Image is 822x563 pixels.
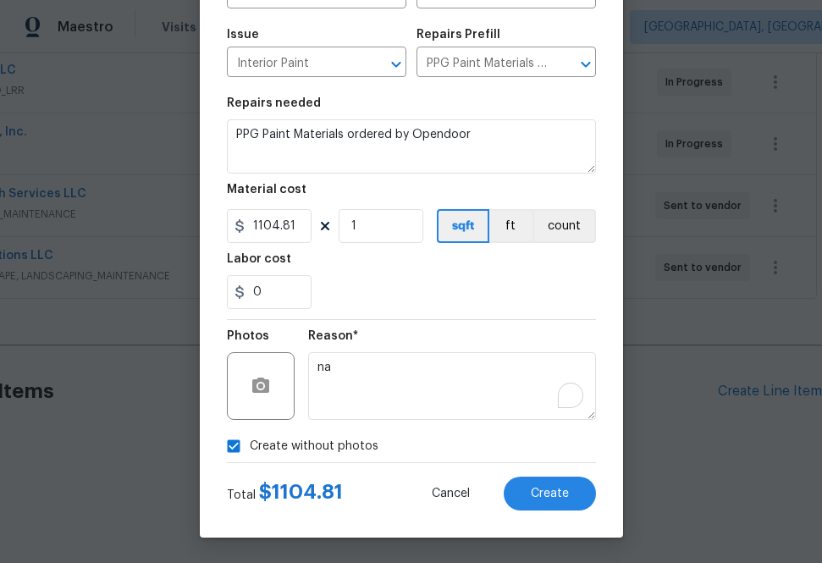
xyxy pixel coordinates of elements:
button: sqft [437,209,489,243]
h5: Repairs needed [227,97,321,109]
h5: Issue [227,29,259,41]
button: Open [574,52,598,76]
h5: Repairs Prefill [417,29,500,41]
button: Create [504,477,596,511]
button: Cancel [405,477,497,511]
button: ft [489,209,532,243]
h5: Reason* [308,330,358,342]
h5: Photos [227,330,269,342]
button: count [532,209,596,243]
span: Cancel [432,488,470,500]
span: $ 1104.81 [259,482,343,502]
textarea: To enrich screen reader interactions, please activate Accessibility in Grammarly extension settings [308,352,596,420]
h5: Material cost [227,184,306,196]
div: Total [227,483,343,504]
textarea: PPG Paint Materials ordered by Opendoor [227,119,596,174]
span: Create without photos [250,438,378,455]
h5: Labor cost [227,253,291,265]
button: Open [384,52,408,76]
span: Create [531,488,569,500]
